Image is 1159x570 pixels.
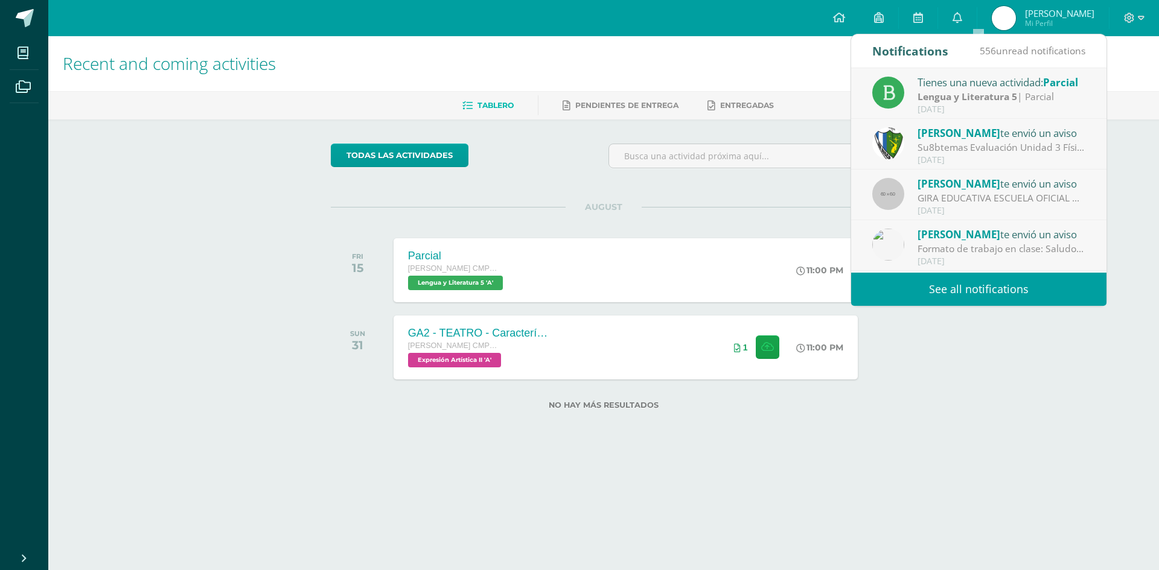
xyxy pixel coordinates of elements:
div: [DATE] [918,256,1085,267]
span: Recent and coming activities [63,52,276,75]
div: 11:00 PM [796,265,843,276]
div: te envió un aviso [918,226,1085,242]
span: Tablero [477,101,514,110]
a: Pendientes de entrega [563,96,678,115]
div: GA2 - TEATRO - Características y elementos del teatro [408,327,553,340]
a: todas las Actividades [331,144,468,167]
span: unread notifications [980,44,1085,57]
strong: Lengua y Literatura 5 [918,90,1017,103]
div: | Parcial [918,90,1085,104]
span: [PERSON_NAME] CMP Bachillerato en CCLL con Orientación en Computación [408,341,499,350]
a: Entregadas [707,96,774,115]
span: [PERSON_NAME] [918,227,1000,241]
div: GIRA EDUCATIVA ESCUELA OFICIAL RURAL MIXTA LO DE MEJÍA, SAN JUAN SACATEPÉQUEZ, GUATEMALA: Buenas ... [918,191,1085,205]
img: 6dfd641176813817be49ede9ad67d1c4.png [872,229,904,261]
span: [PERSON_NAME] [918,177,1000,191]
span: 556 [980,44,996,57]
span: Mi Perfil [1025,18,1094,28]
span: Expresión Artística II 'A' [408,353,501,367]
img: e48effc3284d3918031edd932a2e4a1f.png [992,6,1016,30]
a: See all notifications [851,273,1106,306]
a: Tablero [462,96,514,115]
input: Busca una actividad próxima aquí... [609,144,876,168]
span: 1 [743,343,748,352]
div: Parcial [408,250,506,262]
div: Archivos entregados [734,343,748,352]
span: [PERSON_NAME] [918,126,1000,140]
span: [PERSON_NAME] CMP Bachillerato en CCLL con Orientación en Computación [408,264,499,273]
div: 31 [350,338,365,352]
div: Formato de trabajo en clase: Saludos jóvenes Por este medio les comparto el formato de trabajo qu... [918,242,1085,256]
div: SUN [350,329,365,338]
div: [DATE] [918,104,1085,115]
div: 11:00 PM [796,342,843,353]
div: [DATE] [918,206,1085,216]
div: te envió un aviso [918,176,1085,191]
span: Pendientes de entrega [575,101,678,110]
div: Su8btemas Evaluación Unidad 3 Física Fundamental : Buena mañana estimados estudiantes y padres de... [918,141,1085,154]
div: 15 [352,261,363,275]
span: Entregadas [720,101,774,110]
span: AUGUST [566,201,642,212]
div: Notifications [872,34,948,68]
div: [DATE] [918,155,1085,165]
label: No hay más resultados [331,401,877,410]
div: te envió un aviso [918,125,1085,141]
span: [PERSON_NAME] [1025,7,1094,19]
span: Parcial [1043,75,1078,89]
span: Lengua y Literatura 5 'A' [408,276,503,290]
img: d7d6d148f6dec277cbaab50fee73caa7.png [872,127,904,159]
img: 60x60 [872,178,904,210]
div: Tienes una nueva actividad: [918,74,1085,90]
div: FRI [352,252,363,261]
